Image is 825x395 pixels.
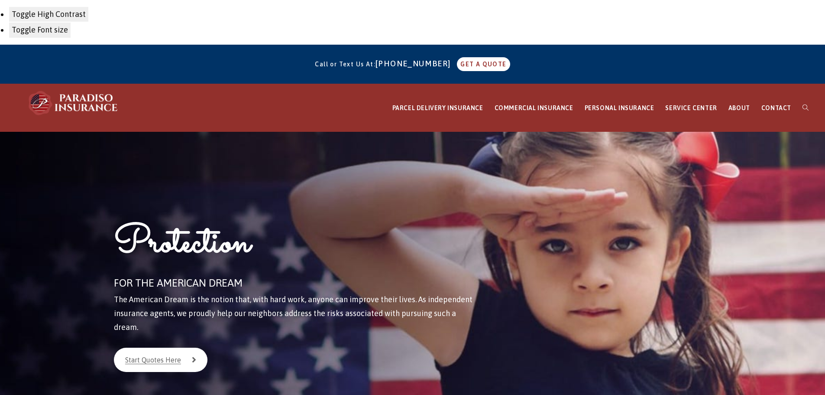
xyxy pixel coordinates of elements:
[9,7,89,22] button: Toggle High Contrast
[114,219,476,274] h1: Protection
[114,295,472,332] span: The American Dream is the notion that, with hard work, anyone can improve their lives. As indepen...
[489,84,579,132] a: COMMERCIAL INSURANCE
[26,90,121,116] img: Paradiso Insurance
[761,104,791,111] span: CONTACT
[375,59,455,68] a: [PHONE_NUMBER]
[457,57,510,71] a: GET A QUOTE
[12,10,86,19] span: Toggle High Contrast
[660,84,722,132] a: SERVICE CENTER
[728,104,750,111] span: ABOUT
[723,84,756,132] a: ABOUT
[392,104,483,111] span: PARCEL DELIVERY INSURANCE
[114,277,243,289] span: FOR THE AMERICAN DREAM
[315,61,375,68] span: Call or Text Us At:
[114,348,207,372] a: Start Quotes Here
[387,84,489,132] a: PARCEL DELIVERY INSURANCE
[495,104,573,111] span: COMMERCIAL INSURANCE
[756,84,797,132] a: CONTACT
[579,84,660,132] a: PERSONAL INSURANCE
[9,22,71,38] button: Toggle Font size
[665,104,717,111] span: SERVICE CENTER
[12,25,68,34] span: Toggle Font size
[585,104,654,111] span: PERSONAL INSURANCE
